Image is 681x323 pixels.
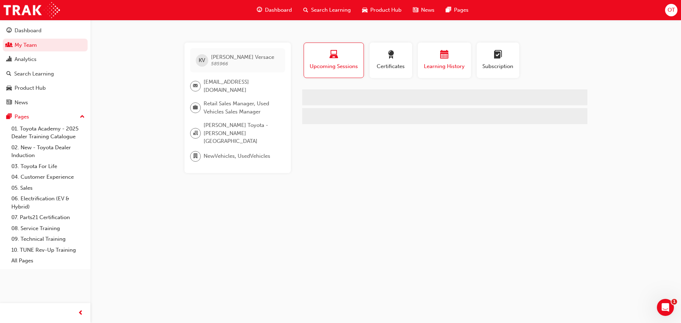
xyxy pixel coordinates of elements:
a: 09. Technical Training [9,234,88,245]
button: Learning History [418,43,471,78]
span: briefcase-icon [193,103,198,112]
span: guage-icon [257,6,262,15]
a: 06. Electrification (EV & Hybrid) [9,193,88,212]
a: 05. Sales [9,183,88,194]
span: News [421,6,434,14]
div: Analytics [15,55,37,63]
a: 04. Customer Experience [9,172,88,183]
button: Certificates [370,43,412,78]
span: department-icon [193,152,198,161]
button: Subscription [477,43,519,78]
span: Dashboard [265,6,292,14]
a: news-iconNews [407,3,440,17]
a: 03. Toyota For Life [9,161,88,172]
a: 08. Service Training [9,223,88,234]
span: Retail Sales Manager, Used Vehicles Sales Manager [204,100,279,116]
img: Trak [4,2,60,18]
span: calendar-icon [440,50,449,60]
span: search-icon [303,6,308,15]
div: Product Hub [15,84,46,92]
div: Dashboard [15,27,41,35]
a: Analytics [3,53,88,66]
span: learningplan-icon [494,50,502,60]
a: pages-iconPages [440,3,474,17]
button: OT [665,4,677,16]
a: All Pages [9,255,88,266]
span: prev-icon [78,309,83,318]
span: search-icon [6,71,11,77]
span: [PERSON_NAME] Toyota - [PERSON_NAME][GEOGRAPHIC_DATA] [204,121,279,145]
span: 585966 [211,61,228,67]
button: Upcoming Sessions [304,43,364,78]
span: Learning History [423,62,466,71]
span: Product Hub [370,6,402,14]
span: award-icon [387,50,395,60]
span: laptop-icon [330,50,338,60]
span: pages-icon [6,114,12,120]
span: news-icon [413,6,418,15]
a: Product Hub [3,82,88,95]
a: guage-iconDashboard [251,3,298,17]
button: Pages [3,110,88,123]
span: OT [668,6,675,14]
span: news-icon [6,100,12,106]
span: chart-icon [6,56,12,63]
a: search-iconSearch Learning [298,3,356,17]
span: car-icon [362,6,367,15]
span: email-icon [193,82,198,91]
a: car-iconProduct Hub [356,3,407,17]
span: organisation-icon [193,129,198,138]
span: guage-icon [6,28,12,34]
span: people-icon [6,42,12,49]
span: KV [199,56,205,65]
span: Certificates [375,62,407,71]
a: Dashboard [3,24,88,37]
a: Search Learning [3,67,88,80]
span: NewVehicles, UsedVehicles [204,152,270,160]
span: pages-icon [446,6,451,15]
a: 02. New - Toyota Dealer Induction [9,142,88,161]
span: up-icon [80,112,85,122]
a: My Team [3,39,88,52]
a: News [3,96,88,109]
iframe: Intercom live chat [657,299,674,316]
div: Pages [15,113,29,121]
a: 07. Parts21 Certification [9,212,88,223]
button: DashboardMy TeamAnalyticsSearch LearningProduct HubNews [3,23,88,110]
div: News [15,99,28,107]
span: [EMAIL_ADDRESS][DOMAIN_NAME] [204,78,279,94]
span: car-icon [6,85,12,91]
a: 01. Toyota Academy - 2025 Dealer Training Catalogue [9,123,88,142]
div: Search Learning [14,70,54,78]
span: Pages [454,6,469,14]
span: Subscription [482,62,514,71]
a: 10. TUNE Rev-Up Training [9,245,88,256]
span: [PERSON_NAME] Versace [211,54,274,60]
span: Search Learning [311,6,351,14]
span: 1 [671,299,677,305]
span: Upcoming Sessions [309,62,358,71]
